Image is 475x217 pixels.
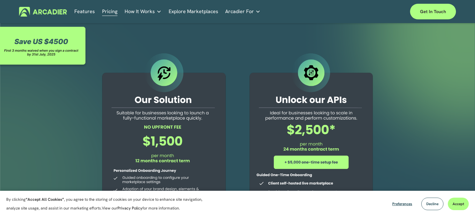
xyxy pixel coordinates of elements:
[392,201,412,206] span: Preferences
[125,7,155,16] span: How It Works
[410,4,456,19] a: Get in touch
[426,201,438,206] span: Decline
[125,7,161,17] a: folder dropdown
[448,198,469,210] button: Accept
[102,7,117,17] a: Pricing
[225,7,254,16] span: Arcadier For
[117,205,142,211] a: Privacy Policy
[421,198,443,210] button: Decline
[453,201,464,206] span: Accept
[225,7,260,17] a: folder dropdown
[74,7,95,17] a: Features
[19,7,67,17] img: Arcadier
[6,195,209,213] p: By clicking , you agree to the storing of cookies on your device to enhance site navigation, anal...
[388,198,417,210] button: Preferences
[169,7,218,17] a: Explore Marketplaces
[26,197,64,202] strong: “Accept All Cookies”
